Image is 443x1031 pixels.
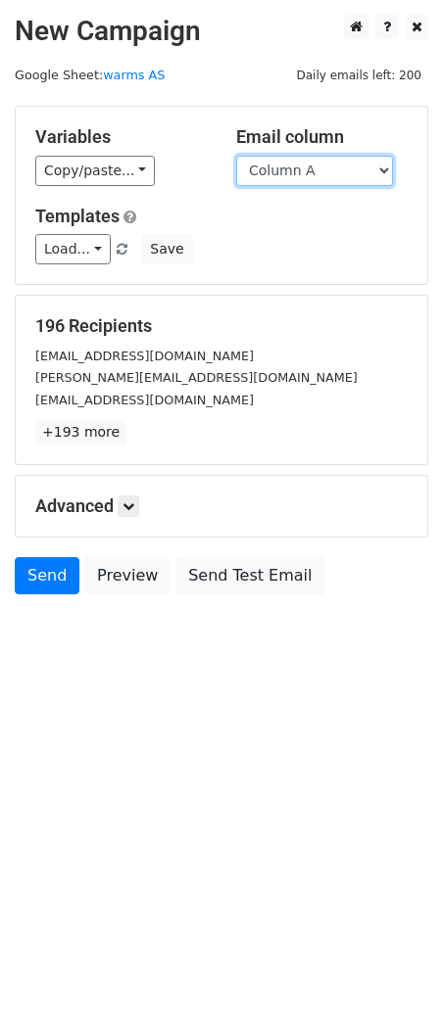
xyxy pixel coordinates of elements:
[35,370,358,385] small: [PERSON_NAME][EMAIL_ADDRESS][DOMAIN_NAME]
[289,65,428,86] span: Daily emails left: 200
[84,557,171,594] a: Preview
[175,557,324,594] a: Send Test Email
[345,937,443,1031] iframe: Chat Widget
[35,156,155,186] a: Copy/paste...
[141,234,192,264] button: Save
[35,349,254,363] small: [EMAIL_ADDRESS][DOMAIN_NAME]
[35,126,207,148] h5: Variables
[15,15,428,48] h2: New Campaign
[35,315,408,337] h5: 196 Recipients
[35,495,408,517] h5: Advanced
[35,206,120,226] a: Templates
[15,68,165,82] small: Google Sheet:
[289,68,428,82] a: Daily emails left: 200
[35,393,254,407] small: [EMAIL_ADDRESS][DOMAIN_NAME]
[15,557,79,594] a: Send
[35,234,111,264] a: Load...
[103,68,165,82] a: warms AS
[236,126,408,148] h5: Email column
[35,420,126,445] a: +193 more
